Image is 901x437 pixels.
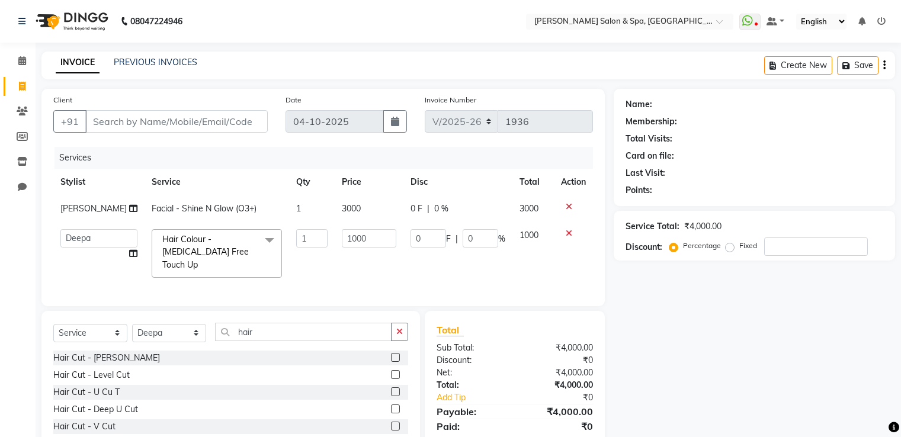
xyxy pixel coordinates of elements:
[626,184,652,197] div: Points:
[342,203,361,214] span: 3000
[427,203,429,215] span: |
[626,241,662,253] div: Discount:
[515,354,602,367] div: ₹0
[446,233,451,245] span: F
[145,169,289,195] th: Service
[56,52,100,73] a: INVOICE
[428,404,515,419] div: Payable:
[764,56,832,75] button: Create New
[403,169,512,195] th: Disc
[53,369,130,381] div: Hair Cut - Level Cut
[53,95,72,105] label: Client
[425,95,476,105] label: Invoice Number
[85,110,268,133] input: Search by Name/Mobile/Email/Code
[53,169,145,195] th: Stylist
[512,169,554,195] th: Total
[152,203,256,214] span: Facial - Shine N Glow (O3+)
[130,5,182,38] b: 08047224946
[428,367,515,379] div: Net:
[626,220,679,233] div: Service Total:
[215,323,392,341] input: Search or Scan
[515,342,602,354] div: ₹4,000.00
[515,419,602,433] div: ₹0
[626,133,672,145] div: Total Visits:
[684,220,722,233] div: ₹4,000.00
[296,203,301,214] span: 1
[30,5,111,38] img: logo
[286,95,302,105] label: Date
[554,169,593,195] th: Action
[626,150,674,162] div: Card on file:
[626,167,665,179] div: Last Visit:
[529,391,601,404] div: ₹0
[520,203,538,214] span: 3000
[520,230,538,240] span: 1000
[515,404,602,419] div: ₹4,000.00
[162,234,249,270] span: Hair Colour - [MEDICAL_DATA] Free Touch Up
[411,203,422,215] span: 0 F
[60,203,127,214] span: [PERSON_NAME]
[335,169,403,195] th: Price
[289,169,335,195] th: Qty
[739,240,757,251] label: Fixed
[428,379,515,391] div: Total:
[53,386,120,399] div: Hair Cut - U Cu T
[198,259,203,270] a: x
[515,367,602,379] div: ₹4,000.00
[626,115,677,128] div: Membership:
[683,240,721,251] label: Percentage
[626,98,652,111] div: Name:
[428,391,529,404] a: Add Tip
[437,324,464,336] span: Total
[498,233,505,245] span: %
[428,354,515,367] div: Discount:
[53,110,86,133] button: +91
[837,56,878,75] button: Save
[456,233,458,245] span: |
[53,352,160,364] div: Hair Cut - [PERSON_NAME]
[515,379,602,391] div: ₹4,000.00
[54,147,602,169] div: Services
[53,403,138,416] div: Hair Cut - Deep U Cut
[428,419,515,433] div: Paid:
[428,342,515,354] div: Sub Total:
[53,420,116,433] div: Hair Cut - V Cut
[114,57,197,68] a: PREVIOUS INVOICES
[434,203,448,215] span: 0 %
